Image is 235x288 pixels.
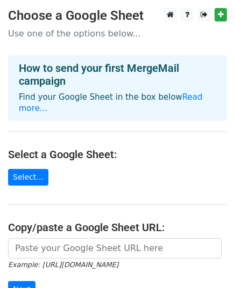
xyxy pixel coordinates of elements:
h4: Select a Google Sheet: [8,148,227,161]
h3: Choose a Google Sheet [8,8,227,24]
input: Paste your Google Sheet URL here [8,238,222,259]
a: Select... [8,169,48,186]
a: Read more... [19,92,203,113]
p: Find your Google Sheet in the box below [19,92,216,114]
h4: Copy/paste a Google Sheet URL: [8,221,227,234]
h4: How to send your first MergeMail campaign [19,62,216,87]
small: Example: [URL][DOMAIN_NAME] [8,261,118,269]
p: Use one of the options below... [8,28,227,39]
